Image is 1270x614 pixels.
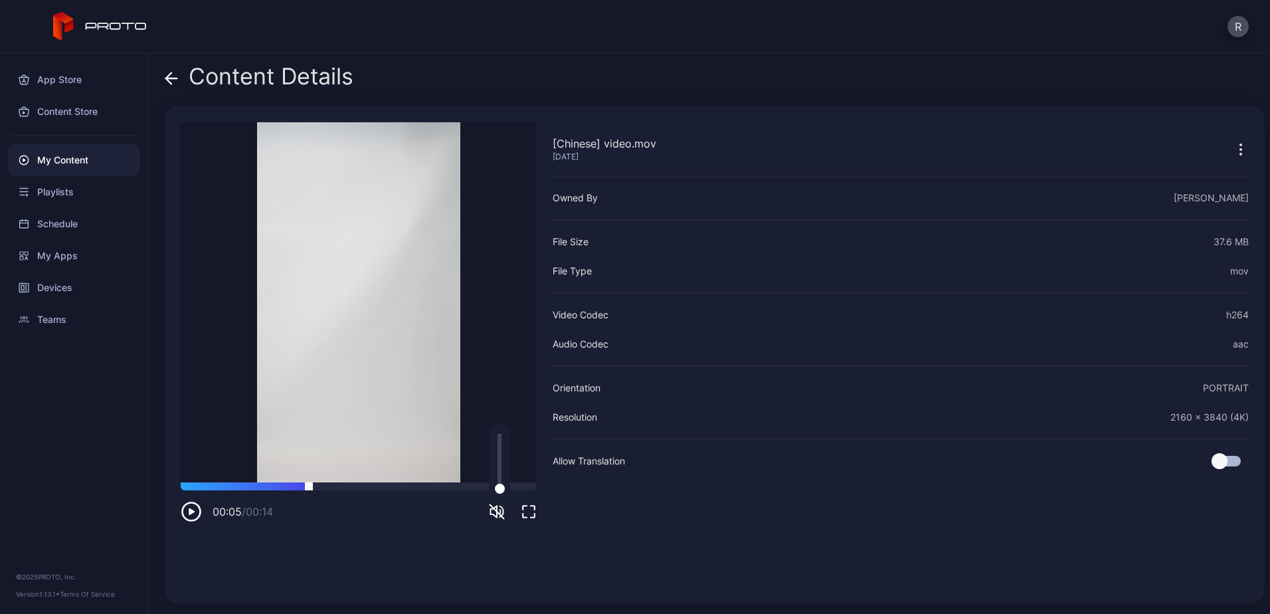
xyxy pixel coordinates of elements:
[8,240,140,272] a: My Apps
[553,307,608,323] div: Video Codec
[8,304,140,336] a: Teams
[553,409,597,425] div: Resolution
[8,208,140,240] a: Schedule
[553,380,600,396] div: Orientation
[8,96,140,128] a: Content Store
[553,263,592,279] div: File Type
[553,234,589,250] div: File Size
[553,136,656,152] div: [Chinese] video.mov
[8,144,140,176] a: My Content
[165,64,353,96] div: Content Details
[553,190,598,206] div: Owned By
[8,176,140,208] a: Playlists
[1203,380,1249,396] div: PORTRAIT
[1233,336,1249,352] div: aac
[16,590,60,598] span: Version 1.13.1 •
[213,504,273,520] div: 00:05
[553,336,608,352] div: Audio Codec
[1226,307,1249,323] div: h264
[553,453,625,469] div: Allow Translation
[1227,16,1249,37] button: R
[1170,409,1249,425] div: 2160 x 3840 (4K)
[16,571,132,582] div: © 2025 PROTO, Inc.
[242,505,273,518] span: / 00:14
[1214,234,1249,250] div: 37.6 MB
[8,64,140,96] a: App Store
[181,122,537,482] video: Sorry, your browser doesn‘t support embedded videos
[8,272,140,304] a: Devices
[60,590,115,598] a: Terms Of Service
[553,152,656,162] div: [DATE]
[1174,190,1249,206] div: [PERSON_NAME]
[1230,263,1249,279] div: mov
